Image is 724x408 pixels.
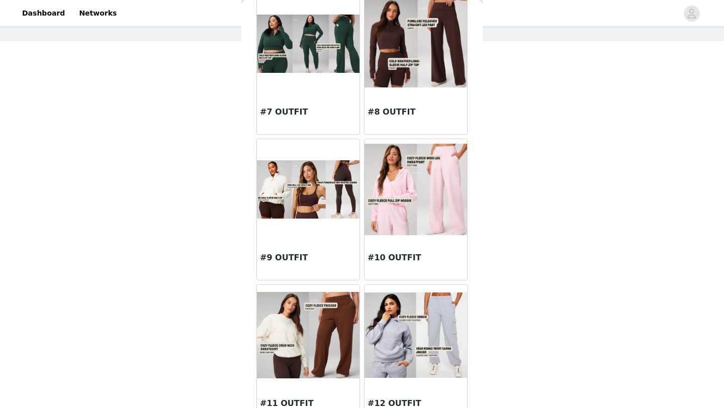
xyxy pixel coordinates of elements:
h3: #8 OUTFIT [368,106,464,118]
a: Networks [73,2,123,25]
img: #9 OUTFIT [257,160,359,218]
img: #10 OUTFIT [365,144,467,235]
a: Dashboard [16,2,71,25]
img: #7 OUTFIT [257,15,359,73]
h3: #9 OUTFIT [260,252,356,264]
div: avatar [687,6,696,22]
img: #12 OUTFIT [365,292,467,377]
img: #11 OUTFIT [257,292,359,379]
h3: #7 OUTFIT [260,106,356,118]
h3: #10 OUTFIT [368,252,464,264]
